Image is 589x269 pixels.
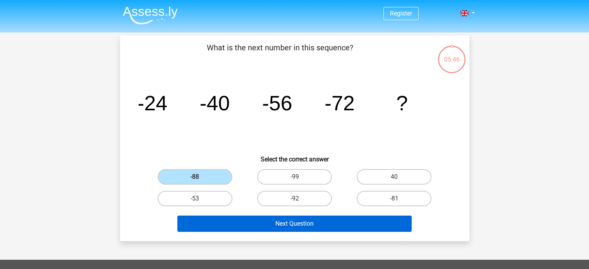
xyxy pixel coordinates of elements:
label: -81 [357,191,431,206]
label: -88 [158,169,232,185]
button: Next Question [177,216,412,232]
tspan: -40 [199,91,230,115]
tspan: -24 [137,91,167,115]
p: What is the next number in this sequence? [132,42,428,65]
tspan: -56 [262,91,292,115]
label: -92 [257,191,332,206]
img: Assessly [123,6,178,24]
h6: Select the correct answer [132,149,457,163]
tspan: -72 [325,91,355,115]
label: -99 [257,169,332,185]
label: 40 [357,169,431,185]
tspan: ? [396,91,408,115]
a: Register [390,10,412,17]
div: 05:46 [437,45,466,64]
label: -53 [158,191,232,206]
